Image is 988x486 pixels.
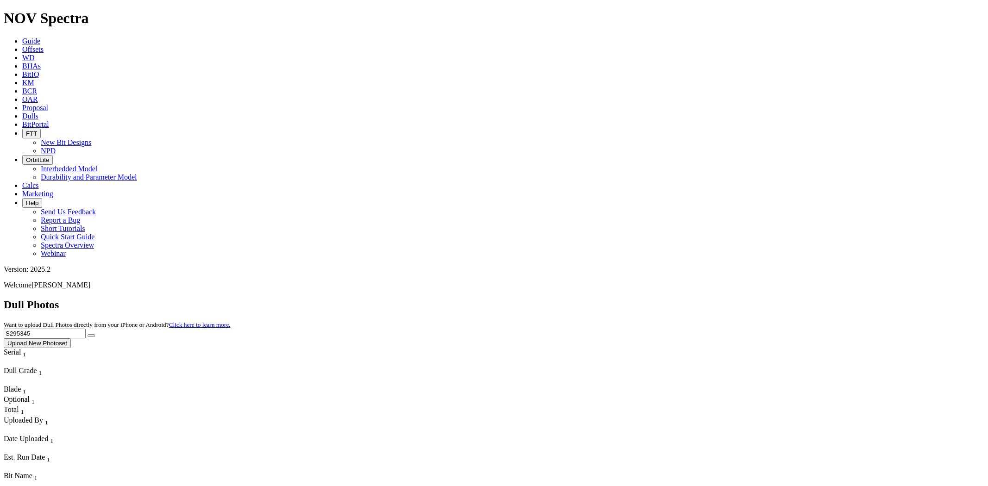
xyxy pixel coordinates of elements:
[22,198,42,208] button: Help
[4,435,48,442] span: Date Uploaded
[45,419,48,426] sub: 1
[4,472,111,482] div: Bit Name Sort None
[4,367,69,377] div: Dull Grade Sort None
[39,369,42,376] sub: 1
[26,199,38,206] span: Help
[31,281,90,289] span: [PERSON_NAME]
[31,398,35,405] sub: 1
[4,472,32,480] span: Bit Name
[22,70,39,78] a: BitIQ
[4,385,36,395] div: Sort None
[23,385,26,393] span: Sort None
[50,437,53,444] sub: 1
[4,453,45,461] span: Est. Run Date
[4,321,230,328] small: Want to upload Dull Photos directly from your iPhone or Android?
[4,463,69,472] div: Column Menu
[4,367,69,385] div: Sort None
[22,37,40,45] a: Guide
[4,348,21,356] span: Serial
[4,395,36,405] div: Optional Sort None
[21,409,24,416] sub: 1
[21,405,24,413] span: Sort None
[39,367,42,374] span: Sort None
[22,95,38,103] a: OAR
[41,173,137,181] a: Durability and Parameter Model
[4,281,984,289] p: Welcome
[4,445,73,453] div: Column Menu
[22,45,44,53] a: Offsets
[47,453,50,461] span: Sort None
[22,62,41,70] a: BHAs
[22,190,53,198] a: Marketing
[4,416,111,426] div: Uploaded By Sort None
[4,405,36,416] div: Total Sort None
[41,147,56,155] a: NPD
[22,129,41,138] button: FTT
[22,54,35,62] a: WD
[169,321,231,328] a: Click here to learn more.
[4,453,69,472] div: Sort None
[41,165,97,173] a: Interbedded Model
[4,405,36,416] div: Sort None
[4,416,111,435] div: Sort None
[26,156,49,163] span: OrbitLite
[41,208,96,216] a: Send Us Feedback
[4,395,30,403] span: Optional
[31,395,35,403] span: Sort None
[4,435,73,445] div: Date Uploaded Sort None
[34,474,38,481] sub: 1
[4,416,43,424] span: Uploaded By
[4,385,21,393] span: Blade
[23,388,26,395] sub: 1
[4,405,19,413] span: Total
[22,112,38,120] a: Dulls
[41,224,85,232] a: Short Tutorials
[50,435,53,442] span: Sort None
[22,120,49,128] a: BitPortal
[4,338,71,348] button: Upload New Photoset
[41,216,80,224] a: Report a Bug
[4,435,73,453] div: Sort None
[4,348,43,367] div: Sort None
[41,241,94,249] a: Spectra Overview
[41,138,91,146] a: New Bit Designs
[4,265,984,274] div: Version: 2025.2
[4,299,984,311] h2: Dull Photos
[23,348,26,356] span: Sort None
[34,472,38,480] span: Sort None
[4,385,36,395] div: Blade Sort None
[41,249,66,257] a: Webinar
[45,416,48,424] span: Sort None
[4,367,37,374] span: Dull Grade
[22,79,34,87] a: KM
[41,233,94,241] a: Quick Start Guide
[26,130,37,137] span: FTT
[4,395,36,405] div: Sort None
[23,351,26,358] sub: 1
[22,181,39,189] a: Calcs
[22,104,48,112] a: Proposal
[22,155,53,165] button: OrbitLite
[4,426,111,435] div: Column Menu
[47,456,50,463] sub: 1
[4,10,984,27] h1: NOV Spectra
[22,87,37,95] a: BCR
[4,358,43,367] div: Column Menu
[4,329,86,338] input: Search Serial Number
[4,377,69,385] div: Column Menu
[4,348,43,358] div: Serial Sort None
[4,453,69,463] div: Est. Run Date Sort None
